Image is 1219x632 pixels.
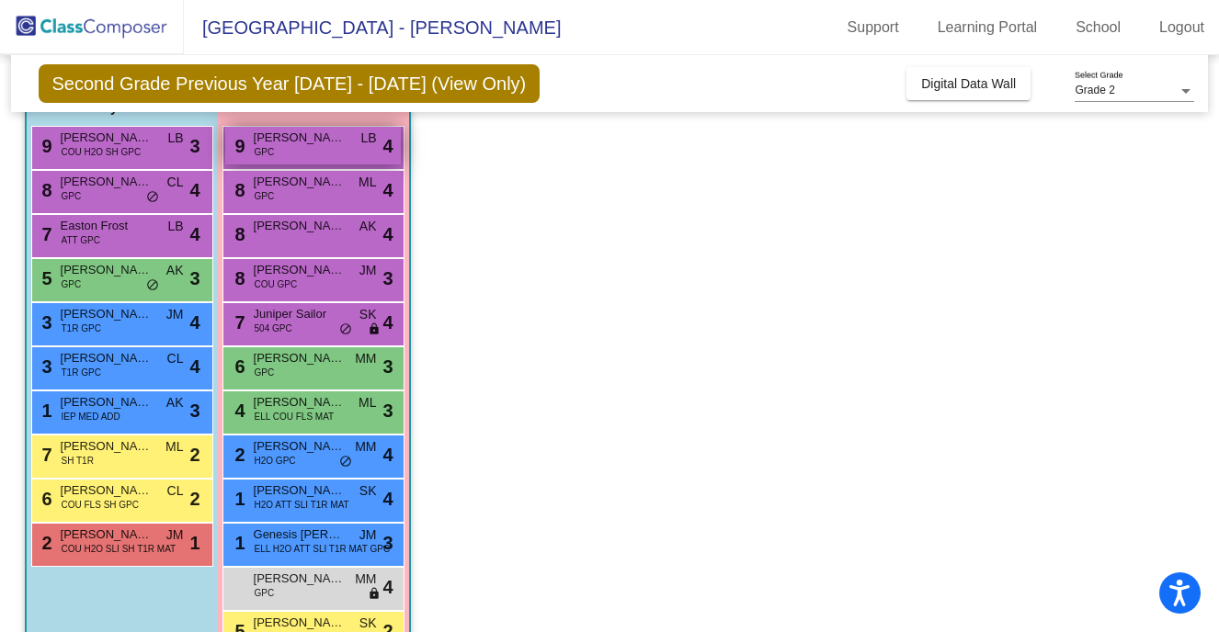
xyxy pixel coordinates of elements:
[339,322,352,337] span: do_not_disturb_alt
[39,64,541,103] span: Second Grade Previous Year [DATE] - [DATE] (View Only)
[61,129,153,147] span: [PERSON_NAME]
[62,145,142,159] span: COU H2O SH GPC
[382,309,393,336] span: 4
[231,268,245,288] span: 8
[255,366,275,379] span: GPC
[255,189,275,203] span: GPC
[189,397,199,424] span: 3
[231,180,245,200] span: 8
[62,410,120,423] span: IEP MED ADD
[62,498,139,512] span: COU FLS SH GPC
[359,217,377,236] span: AK
[189,353,199,380] span: 4
[254,261,346,279] span: [PERSON_NAME]
[355,349,376,368] span: MM
[360,129,376,148] span: LB
[923,13,1053,42] a: Learning Portal
[231,136,245,156] span: 9
[382,265,393,292] span: 3
[382,441,393,468] span: 4
[254,129,346,147] span: [PERSON_NAME]
[38,356,52,377] span: 3
[254,393,346,412] span: [PERSON_NAME]
[165,437,183,457] span: ML
[921,76,1016,91] span: Digital Data Wall
[189,485,199,513] span: 2
[38,401,52,421] span: 1
[62,189,82,203] span: GPC
[906,67,1031,100] button: Digital Data Wall
[382,220,393,248] span: 4
[255,277,298,291] span: COU GPC
[189,309,199,336] span: 4
[146,190,159,205] span: do_not_disturb_alt
[166,261,184,280] span: AK
[61,481,153,500] span: [PERSON_NAME]
[355,570,376,589] span: MM
[231,312,245,333] span: 7
[339,455,352,469] span: do_not_disturb_alt
[255,542,391,556] span: ELL H2O ATT SLI T1R MAT GPC
[189,529,199,557] span: 1
[382,132,393,160] span: 4
[382,573,393,601] span: 4
[359,393,376,412] span: ML
[359,525,377,545] span: JM
[61,349,153,367] span: [PERSON_NAME]
[255,322,292,335] span: 504 GPC
[255,145,275,159] span: GPC
[166,305,184,324] span: JM
[61,217,153,235] span: Easton Frost
[61,305,153,323] span: [PERSON_NAME]
[61,525,153,544] span: [PERSON_NAME]
[167,481,184,501] span: CL
[254,173,346,191] span: [PERSON_NAME]
[368,322,381,337] span: lock
[254,437,346,456] span: [PERSON_NAME]
[38,136,52,156] span: 9
[359,481,377,501] span: SK
[382,485,393,513] span: 4
[61,393,153,412] span: [PERSON_NAME]
[1061,13,1135,42] a: School
[38,224,52,244] span: 7
[368,587,381,602] span: lock
[62,542,177,556] span: COU H2O SLI SH T1R MAT
[167,129,183,148] span: LB
[146,278,159,293] span: do_not_disturb_alt
[62,322,101,335] span: T1R GPC
[184,13,561,42] span: [GEOGRAPHIC_DATA] - [PERSON_NAME]
[61,173,153,191] span: [PERSON_NAME]
[167,217,183,236] span: LB
[1075,84,1114,96] span: Grade 2
[254,217,346,235] span: [PERSON_NAME]
[166,393,184,412] span: AK
[62,454,94,468] span: SH T1R
[189,441,199,468] span: 2
[255,454,296,468] span: H2O GPC
[167,349,184,368] span: CL
[382,176,393,204] span: 4
[382,397,393,424] span: 3
[255,498,349,512] span: H2O ATT SLI T1R MAT
[189,132,199,160] span: 3
[255,410,335,423] span: ELL COU FLS MAT
[254,525,346,544] span: Genesis [PERSON_NAME]
[382,353,393,380] span: 3
[231,356,245,377] span: 6
[255,586,275,600] span: GPC
[231,533,245,553] span: 1
[254,570,346,588] span: [PERSON_NAME]
[833,13,914,42] a: Support
[38,312,52,333] span: 3
[231,445,245,465] span: 2
[231,224,245,244] span: 8
[61,261,153,279] span: [PERSON_NAME]
[167,173,184,192] span: CL
[254,349,346,367] span: [PERSON_NAME]
[231,489,245,509] span: 1
[38,489,52,509] span: 6
[62,277,82,291] span: GPC
[359,305,377,324] span: SK
[1145,13,1219,42] a: Logout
